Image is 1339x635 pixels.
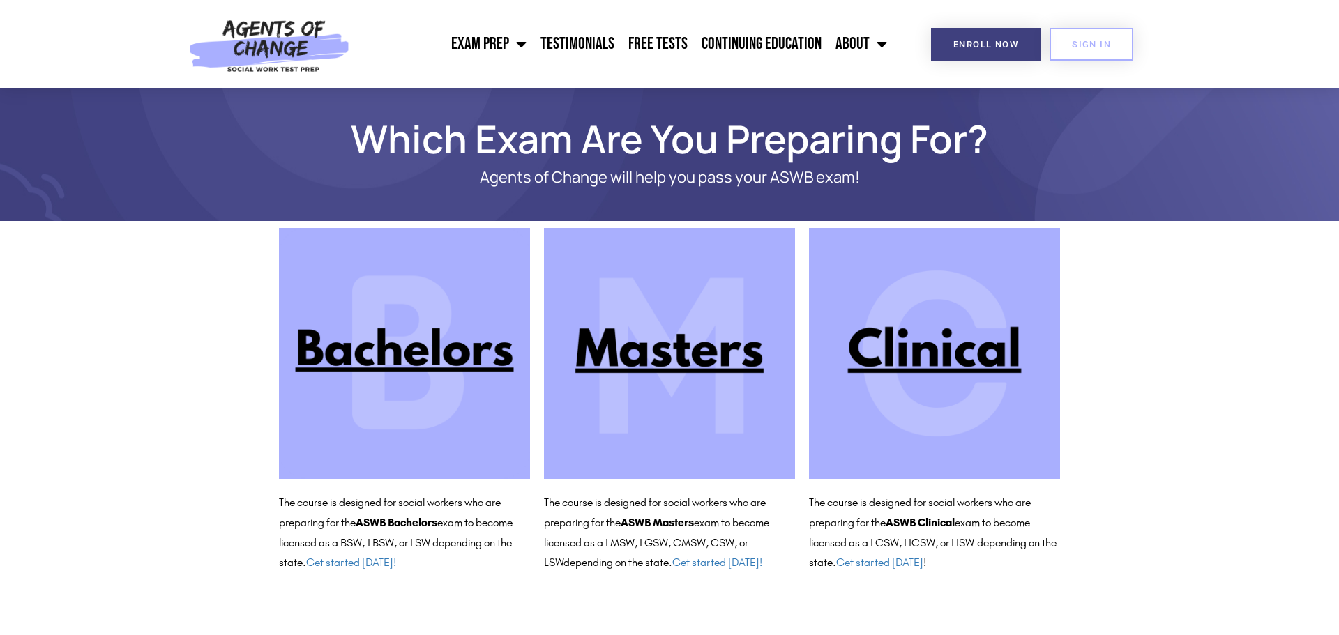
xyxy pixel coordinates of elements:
[672,556,762,569] a: Get started [DATE]!
[279,493,530,573] p: The course is designed for social workers who are preparing for the exam to become licensed as a ...
[836,556,923,569] a: Get started [DATE]
[1050,28,1133,61] a: SIGN IN
[953,40,1018,49] span: Enroll Now
[563,556,762,569] span: depending on the state.
[444,26,534,61] a: Exam Prep
[306,556,396,569] a: Get started [DATE]!
[534,26,621,61] a: Testimonials
[621,516,694,529] b: ASWB Masters
[829,26,894,61] a: About
[544,493,795,573] p: The course is designed for social workers who are preparing for the exam to become licensed as a ...
[1072,40,1111,49] span: SIGN IN
[695,26,829,61] a: Continuing Education
[621,26,695,61] a: Free Tests
[809,493,1060,573] p: The course is designed for social workers who are preparing for the exam to become licensed as a ...
[833,556,926,569] span: . !
[356,516,437,529] b: ASWB Bachelors
[931,28,1041,61] a: Enroll Now
[272,123,1067,155] h1: Which Exam Are You Preparing For?
[886,516,955,529] b: ASWB Clinical
[357,26,894,61] nav: Menu
[328,169,1011,186] p: Agents of Change will help you pass your ASWB exam!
